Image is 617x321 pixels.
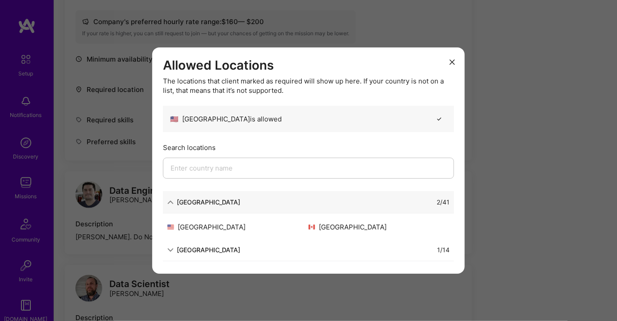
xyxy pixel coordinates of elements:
[437,245,450,254] div: 1 / 14
[436,116,442,122] i: icon CheckBlack
[167,222,308,232] div: [GEOGRAPHIC_DATA]
[163,158,454,179] input: Enter country name
[437,197,450,207] div: 2 / 41
[170,114,179,124] span: 🇺🇸
[167,247,174,253] i: icon ArrowDown
[177,197,240,207] div: [GEOGRAPHIC_DATA]
[450,59,455,65] i: icon Close
[167,225,174,229] img: United States
[308,225,315,229] img: Canada
[152,47,465,274] div: modal
[177,245,240,254] div: [GEOGRAPHIC_DATA]
[170,114,282,124] div: [GEOGRAPHIC_DATA] is allowed
[163,58,454,73] h3: Allowed Locations
[163,76,454,95] div: The locations that client marked as required will show up here. If your country is not on a list,...
[163,143,454,152] div: Search locations
[308,222,450,232] div: [GEOGRAPHIC_DATA]
[167,199,174,205] i: icon ArrowDown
